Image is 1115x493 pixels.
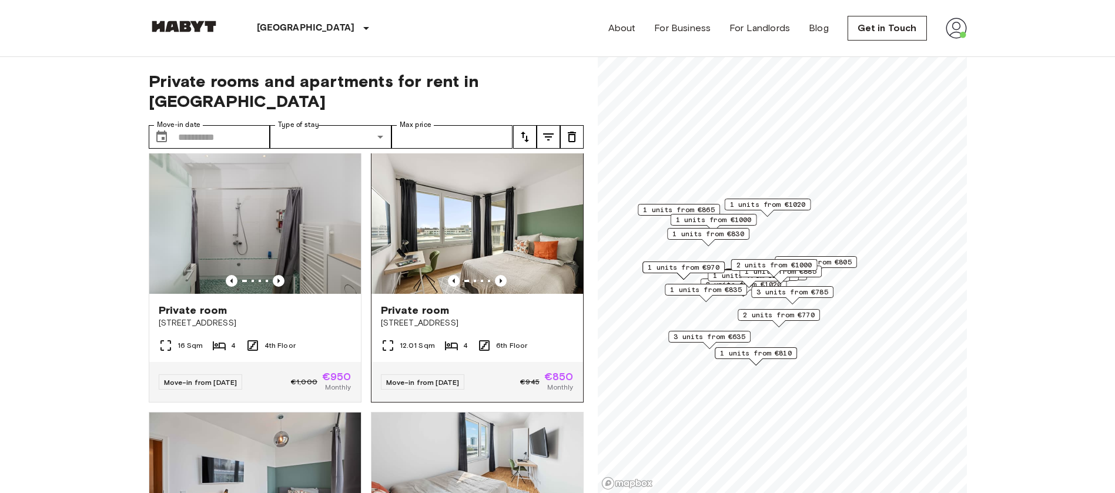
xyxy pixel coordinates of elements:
span: 1 units from €1000 [675,214,751,225]
label: Max price [400,120,431,130]
span: [STREET_ADDRESS] [159,317,351,329]
span: 1 units from €830 [672,229,744,239]
a: Marketing picture of unit DE-02-009-001-04HFPrevious imagePrevious imagePrivate room[STREET_ADDRE... [149,152,361,403]
span: €850 [544,371,574,382]
div: Map marker [667,228,749,246]
span: [STREET_ADDRESS] [381,317,574,329]
span: €1,000 [291,377,317,387]
button: Previous image [226,275,237,287]
div: Map marker [738,309,820,327]
span: Private rooms and apartments for rent in [GEOGRAPHIC_DATA] [149,71,584,111]
div: Map marker [670,214,756,232]
img: Habyt [149,21,219,32]
span: Private room [159,303,227,317]
span: 16 Sqm [178,340,203,351]
a: Blog [809,21,829,35]
button: tune [560,125,584,149]
span: 4th Floor [264,340,296,351]
span: 1 units from €805 [780,257,852,267]
span: 2 units from €770 [743,310,815,320]
button: tune [513,125,537,149]
label: Type of stay [278,120,319,130]
span: 1 units from €970 [648,262,719,273]
button: Previous image [273,275,284,287]
div: Map marker [642,261,725,280]
span: 1 units from €865 [643,204,715,215]
span: 12.01 Sqm [400,340,435,351]
a: Mapbox logo [601,477,653,490]
a: About [608,21,636,35]
img: Marketing picture of unit DE-02-009-001-04HF [149,153,361,294]
div: Map marker [731,259,817,277]
span: 3 units from €785 [756,287,828,297]
div: Map marker [665,284,747,302]
div: Map marker [715,347,797,365]
div: Map marker [751,286,833,304]
img: avatar [946,18,967,39]
p: [GEOGRAPHIC_DATA] [257,21,355,35]
label: Move-in date [157,120,200,130]
a: For Landlords [729,21,790,35]
span: 2 units from €1000 [736,260,812,270]
a: Get in Touch [848,16,927,41]
button: Previous image [495,275,507,287]
span: 3 units from €635 [674,331,745,342]
span: 6th Floor [496,340,527,351]
span: 4 [463,340,468,351]
div: Map marker [739,266,822,284]
button: Choose date [150,125,173,149]
div: Map marker [724,199,811,217]
span: Move-in from [DATE] [164,378,237,387]
span: 1 units from €1020 [729,199,805,210]
button: Previous image [448,275,460,287]
div: Map marker [668,331,751,349]
span: 1 units from €835 [670,284,742,295]
img: Marketing picture of unit DE-02-021-002-02HF [371,153,583,294]
span: €945 [520,377,540,387]
span: Monthly [547,382,573,393]
div: Map marker [638,204,720,222]
a: For Business [654,21,711,35]
span: 1 units from €810 [720,348,792,358]
span: Private room [381,303,450,317]
span: 4 [231,340,236,351]
div: Map marker [775,256,857,274]
a: Marketing picture of unit DE-02-021-002-02HFPrevious imagePrevious imagePrivate room[STREET_ADDRE... [371,152,584,403]
span: Move-in from [DATE] [386,378,460,387]
button: tune [537,125,560,149]
span: €950 [322,371,351,382]
span: Monthly [325,382,351,393]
